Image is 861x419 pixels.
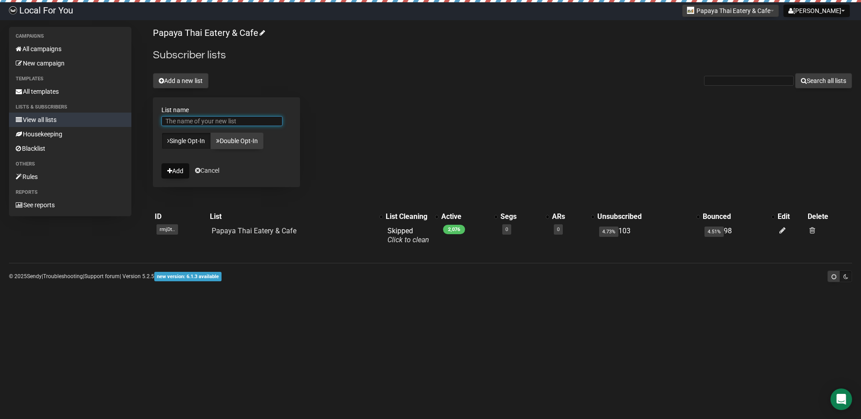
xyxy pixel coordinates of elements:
button: Add a new list [153,73,209,88]
li: Templates [9,74,131,84]
a: Housekeeping [9,127,131,141]
div: ARs [552,212,587,221]
div: Active [441,212,490,221]
th: Delete: No sort applied, sorting is disabled [806,210,852,223]
div: Open Intercom Messenger [831,388,852,410]
a: Sendy [27,273,42,279]
button: [PERSON_NAME] [783,4,850,17]
a: Papaya Thai Eatery & Cafe [153,27,264,38]
th: Segs: No sort applied, activate to apply an ascending sort [499,210,550,223]
th: Active: No sort applied, activate to apply an ascending sort [439,210,499,223]
th: List: No sort applied, activate to apply an ascending sort [208,210,384,223]
th: ID: No sort applied, sorting is disabled [153,210,208,223]
a: Troubleshooting [43,273,83,279]
a: Single Opt-In [161,132,211,149]
div: Segs [500,212,541,221]
td: 98 [701,223,775,248]
span: 4.51% [704,227,724,237]
a: 0 [557,227,560,232]
button: Search all lists [795,73,852,88]
a: Papaya Thai Eatery & Cafe [212,227,296,235]
th: Unsubscribed: No sort applied, activate to apply an ascending sort [596,210,701,223]
img: d61d2441668da63f2d83084b75c85b29 [9,6,17,14]
th: ARs: No sort applied, activate to apply an ascending sort [550,210,596,223]
button: Papaya Thai Eatery & Cafe [682,4,779,17]
a: All campaigns [9,42,131,56]
span: 2,076 [443,225,465,234]
a: Support forum [84,273,120,279]
a: Double Opt-In [210,132,264,149]
th: Edit: No sort applied, sorting is disabled [776,210,806,223]
span: Skipped [387,227,429,244]
td: 103 [596,223,701,248]
a: New campaign [9,56,131,70]
a: Click to clean [387,236,429,244]
div: List [210,212,375,221]
img: 829.png [687,7,694,14]
span: rmjDt.. [157,224,178,235]
a: View all lists [9,113,131,127]
a: See reports [9,198,131,212]
th: Bounced: No sort applied, activate to apply an ascending sort [701,210,775,223]
li: Reports [9,187,131,198]
p: © 2025 | | | Version 5.2.5 [9,271,222,281]
div: List Cleaning [386,212,430,221]
a: All templates [9,84,131,99]
label: List name [161,106,291,114]
div: Bounced [703,212,766,221]
a: 0 [505,227,508,232]
a: Rules [9,170,131,184]
div: ID [155,212,206,221]
input: The name of your new list [161,116,283,126]
div: Unsubscribed [597,212,692,221]
span: 4.73% [599,227,618,237]
a: new version: 6.1.3 available [154,273,222,279]
div: Delete [808,212,850,221]
span: new version: 6.1.3 available [154,272,222,281]
a: Cancel [195,167,219,174]
li: Lists & subscribers [9,102,131,113]
li: Campaigns [9,31,131,42]
li: Others [9,159,131,170]
a: Blacklist [9,141,131,156]
h2: Subscriber lists [153,47,852,63]
th: List Cleaning: No sort applied, activate to apply an ascending sort [384,210,439,223]
button: Add [161,163,189,179]
div: Edit [778,212,804,221]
